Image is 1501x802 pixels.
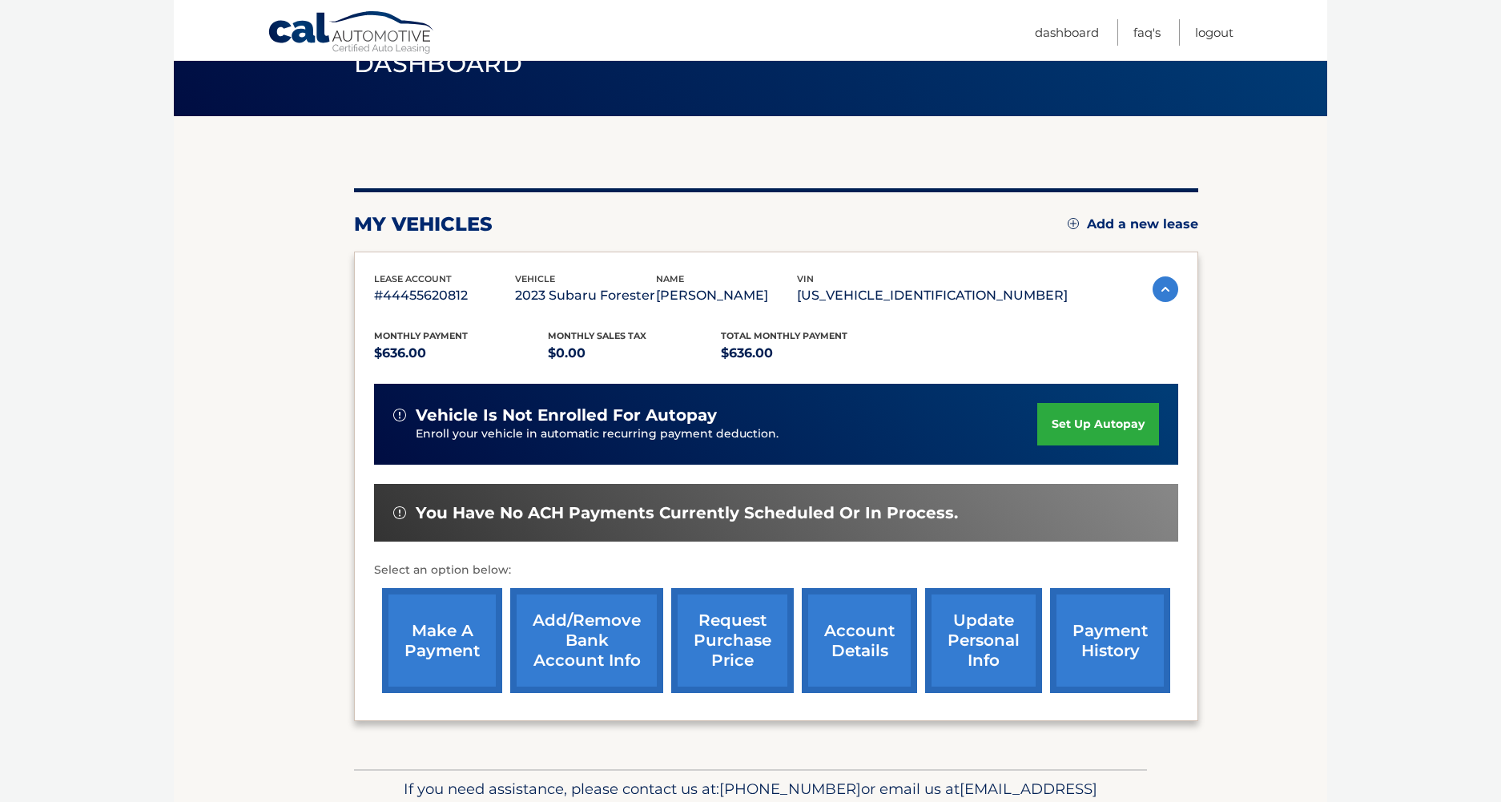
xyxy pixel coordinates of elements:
[656,273,684,284] span: name
[925,588,1042,693] a: update personal info
[268,10,436,57] a: Cal Automotive
[515,273,555,284] span: vehicle
[374,284,515,307] p: #44455620812
[374,273,452,284] span: lease account
[354,49,522,79] span: Dashboard
[797,273,814,284] span: vin
[416,503,958,523] span: You have no ACH payments currently scheduled or in process.
[354,212,493,236] h2: my vehicles
[1068,216,1198,232] a: Add a new lease
[721,330,847,341] span: Total Monthly Payment
[797,284,1068,307] p: [US_VEHICLE_IDENTIFICATION_NUMBER]
[721,342,895,365] p: $636.00
[510,588,663,693] a: Add/Remove bank account info
[1133,19,1161,46] a: FAQ's
[548,330,646,341] span: Monthly sales Tax
[374,330,468,341] span: Monthly Payment
[416,405,717,425] span: vehicle is not enrolled for autopay
[656,284,797,307] p: [PERSON_NAME]
[393,506,406,519] img: alert-white.svg
[1050,588,1170,693] a: payment history
[1035,19,1099,46] a: Dashboard
[671,588,794,693] a: request purchase price
[393,409,406,421] img: alert-white.svg
[416,425,1037,443] p: Enroll your vehicle in automatic recurring payment deduction.
[802,588,917,693] a: account details
[1153,276,1178,302] img: accordion-active.svg
[719,780,861,798] span: [PHONE_NUMBER]
[515,284,656,307] p: 2023 Subaru Forester
[1037,403,1159,445] a: set up autopay
[374,561,1178,580] p: Select an option below:
[382,588,502,693] a: make a payment
[548,342,722,365] p: $0.00
[374,342,548,365] p: $636.00
[1068,218,1079,229] img: add.svg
